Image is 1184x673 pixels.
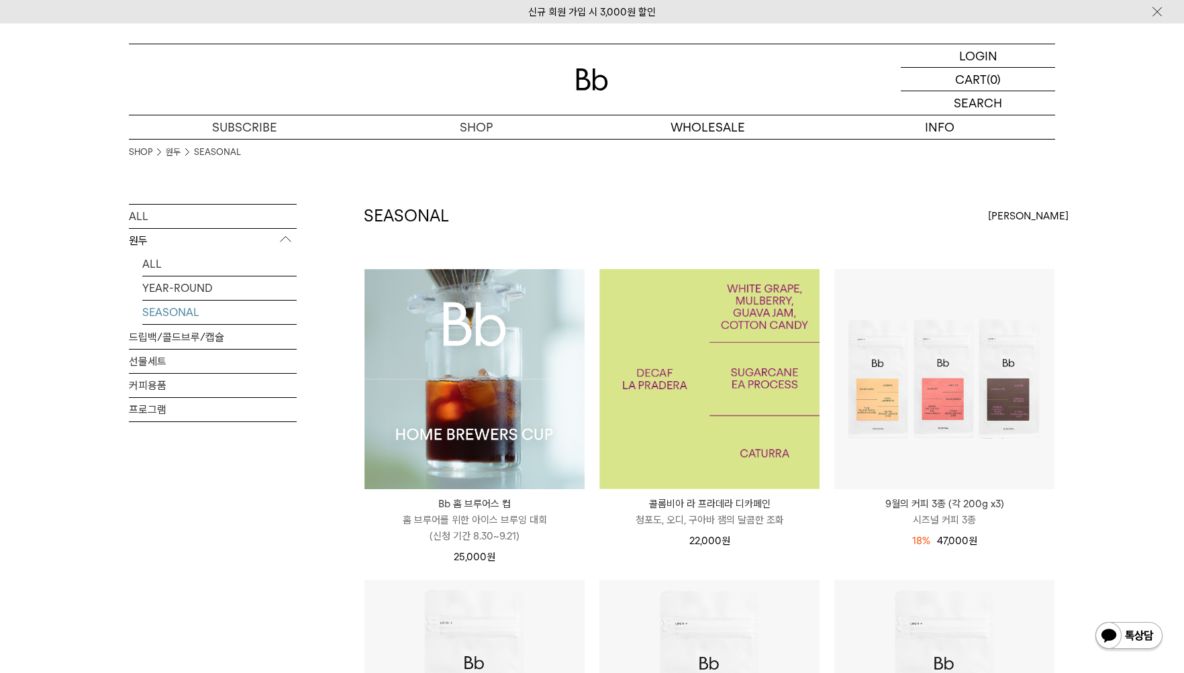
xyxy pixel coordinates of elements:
img: 로고 [576,68,608,91]
a: SEASONAL [142,301,297,324]
a: 콜롬비아 라 프라데라 디카페인 청포도, 오디, 구아바 잼의 달콤한 조화 [599,496,820,528]
a: LOGIN [901,44,1055,68]
p: 9월의 커피 3종 (각 200g x3) [834,496,1054,512]
a: SEASONAL [194,146,241,159]
a: Bb 홈 브루어스 컵 홈 브루어를 위한 아이스 브루잉 대회(신청 기간 8.30~9.21) [364,496,585,544]
a: YEAR-ROUND [142,276,297,300]
img: Bb 홈 브루어스 컵 [364,269,585,489]
a: 원두 [166,146,181,159]
img: 9월의 커피 3종 (각 200g x3) [834,269,1054,489]
a: 선물세트 [129,350,297,373]
a: 콜롬비아 라 프라데라 디카페인 [599,269,820,489]
a: SUBSCRIBE [129,115,360,139]
p: 청포도, 오디, 구아바 잼의 달콤한 조화 [599,512,820,528]
span: 원 [487,551,495,563]
span: 원 [722,535,730,547]
p: SEARCH [954,91,1002,115]
p: (0) [987,68,1001,91]
span: 25,000 [454,551,495,563]
img: 카카오톡 채널 1:1 채팅 버튼 [1094,621,1164,653]
a: 드립백/콜드브루/캡슐 [129,325,297,349]
p: Bb 홈 브루어스 컵 [364,496,585,512]
p: 원두 [129,229,297,253]
p: 콜롬비아 라 프라데라 디카페인 [599,496,820,512]
a: CART (0) [901,68,1055,91]
p: LOGIN [959,44,997,67]
a: ALL [142,252,297,276]
a: 9월의 커피 3종 (각 200g x3) 시즈널 커피 3종 [834,496,1054,528]
img: 1000001187_add2_054.jpg [599,269,820,489]
span: 47,000 [937,535,977,547]
a: SHOP [129,146,152,159]
a: 커피용품 [129,374,297,397]
a: 신규 회원 가입 시 3,000원 할인 [528,6,656,18]
p: INFO [824,115,1055,139]
span: [PERSON_NAME] [988,208,1069,224]
h2: SEASONAL [364,205,449,227]
a: SHOP [360,115,592,139]
p: CART [955,68,987,91]
a: ALL [129,205,297,228]
a: 프로그램 [129,398,297,421]
div: 18% [912,533,930,549]
p: 홈 브루어를 위한 아이스 브루잉 대회 (신청 기간 8.30~9.21) [364,512,585,544]
p: 시즈널 커피 3종 [834,512,1054,528]
span: 22,000 [689,535,730,547]
p: WHOLESALE [592,115,824,139]
span: 원 [969,535,977,547]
